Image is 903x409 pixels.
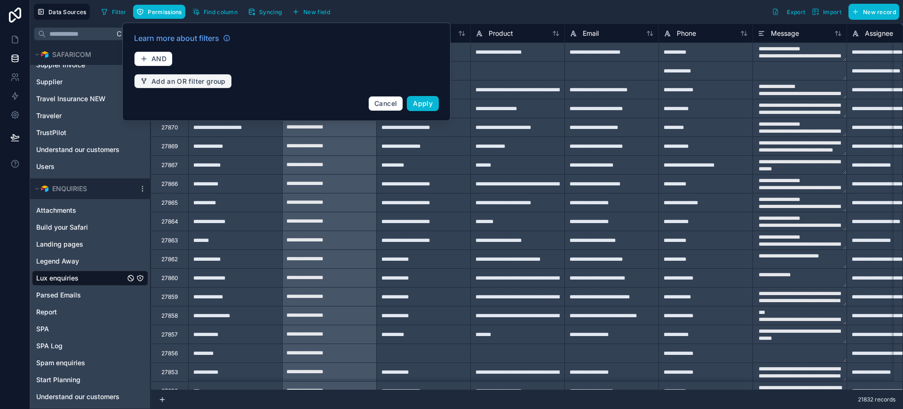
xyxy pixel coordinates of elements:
[134,32,230,44] a: Learn more about filters
[583,29,599,38] span: Email
[161,350,178,357] div: 27856
[97,5,130,19] button: Filter
[848,4,899,20] button: New record
[148,8,182,16] span: Permissions
[48,8,87,16] span: Data Sources
[189,5,241,19] button: Find column
[133,5,185,19] button: Permissions
[116,28,135,40] span: Ctrl
[161,274,178,282] div: 27860
[858,396,895,403] span: 21832 records
[771,29,799,38] span: Message
[161,331,178,338] div: 27857
[161,293,178,301] div: 27859
[151,55,166,63] span: AND
[134,32,219,44] span: Learn more about filters
[245,5,285,19] button: Syncing
[374,99,397,107] span: Cancel
[489,29,513,38] span: Product
[134,51,173,66] button: AND
[34,4,90,20] button: Data Sources
[112,8,127,16] span: Filter
[245,5,289,19] a: Syncing
[161,180,178,188] div: 27866
[134,74,232,89] button: Add an OR filter group
[161,369,178,376] div: 27853
[161,161,178,169] div: 27867
[133,5,189,19] a: Permissions
[289,5,333,19] button: New field
[161,312,178,320] div: 27858
[161,256,178,263] div: 27862
[161,218,178,225] div: 27864
[303,8,330,16] span: New field
[161,124,178,131] div: 27870
[161,143,178,150] div: 27869
[677,29,696,38] span: Phone
[823,8,841,16] span: Import
[865,29,893,38] span: Assignee
[259,8,282,16] span: Syncing
[787,8,805,16] span: Export
[845,4,899,20] a: New record
[161,199,178,207] div: 27865
[161,237,178,244] div: 27863
[161,387,178,395] div: 27852
[204,8,238,16] span: Find column
[863,8,896,16] span: New record
[151,77,226,86] span: Add an OR filter group
[768,4,808,20] button: Export
[368,96,403,111] button: Cancel
[413,99,433,107] span: Apply
[407,96,439,111] button: Apply
[808,4,845,20] button: Import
